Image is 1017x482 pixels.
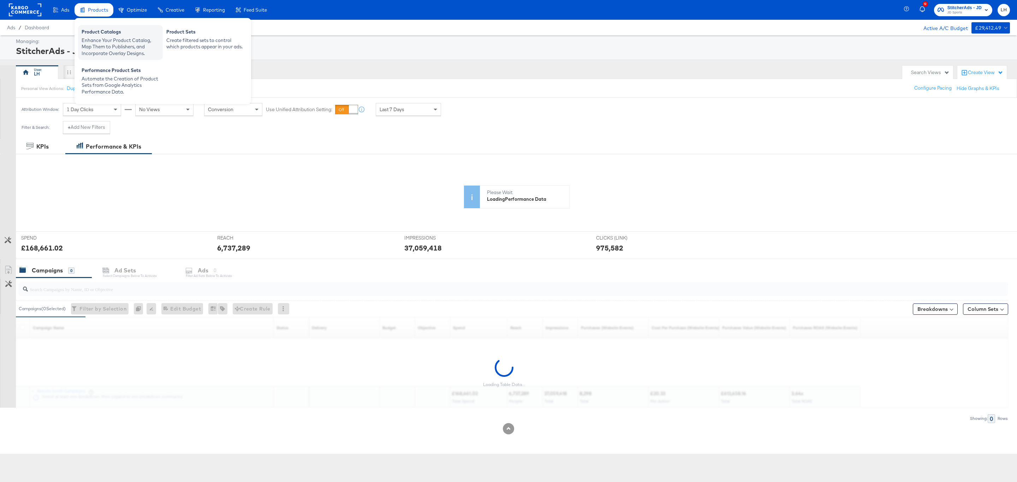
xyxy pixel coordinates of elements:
[16,38,1008,45] div: Managing:
[266,106,332,113] label: Use Unified Attribution Setting:
[971,22,1010,34] button: £29,412.49
[380,106,404,113] span: Last 7 Days
[957,85,999,92] button: Hide Graphs & KPIs
[21,86,64,91] div: Personal View Actions:
[15,25,25,30] span: /
[998,4,1010,16] button: LH
[923,1,928,7] div: 12
[63,121,110,134] button: +Add New Filters
[947,4,982,12] span: StitcherAds - JD
[21,107,59,112] div: Attribution Window:
[68,124,71,131] strong: +
[74,69,96,76] div: New View
[16,45,1008,57] div: StitcherAds - JD
[913,303,958,315] button: Breakdowns
[934,4,992,16] button: StitcherAds - JDJD Sports
[911,69,950,76] div: Search Views
[68,267,75,274] div: 0
[947,10,982,16] span: JD Sports
[975,24,1001,32] div: £29,412.49
[21,125,50,130] div: Filter & Search:
[139,106,160,113] span: No Views
[7,25,15,30] span: Ads
[208,106,233,113] span: Conversion
[988,414,995,423] div: 0
[483,382,525,387] div: Loading Table Data...
[963,303,1008,315] button: Column Sets
[88,7,108,13] span: Products
[916,22,968,33] div: Active A/C Budget
[67,106,94,113] span: 1 Day Clicks
[19,306,66,312] div: Campaigns ( 0 Selected)
[67,85,88,92] button: Duplicate
[61,7,69,13] span: Ads
[67,70,71,74] div: Drag to reorder tab
[968,69,1003,76] div: Create View
[244,7,267,13] span: Feed Suite
[1000,6,1007,14] span: LH
[36,143,49,151] div: KPIs
[25,25,49,30] a: Dashboard
[134,303,147,314] div: 0
[997,416,1008,421] div: Rows
[127,7,147,13] span: Optimize
[32,266,63,275] div: Campaigns
[970,416,988,421] div: Showing:
[28,279,915,293] input: Search Campaigns by Name, ID or Objective
[34,71,40,77] div: LH
[203,7,225,13] span: Reporting
[86,143,141,151] div: Performance & KPIs
[909,82,957,95] button: Configure Pacing
[166,7,184,13] span: Creative
[918,3,930,17] button: 12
